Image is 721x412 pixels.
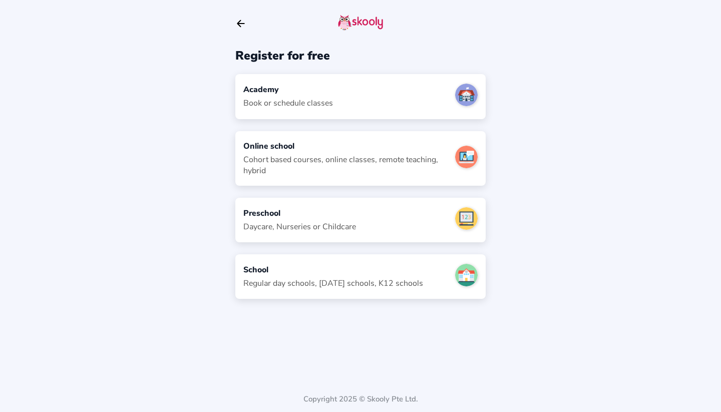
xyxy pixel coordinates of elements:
div: School [243,264,423,275]
div: Online school [243,141,447,152]
div: Cohort based courses, online classes, remote teaching, hybrid [243,154,447,176]
div: Regular day schools, [DATE] schools, K12 schools [243,278,423,289]
button: arrow back outline [235,18,246,29]
div: Register for free [235,48,486,64]
div: Academy [243,84,333,95]
div: Book or schedule classes [243,98,333,109]
div: Preschool [243,208,356,219]
img: skooly-logo.png [338,15,383,31]
div: Daycare, Nurseries or Childcare [243,221,356,232]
